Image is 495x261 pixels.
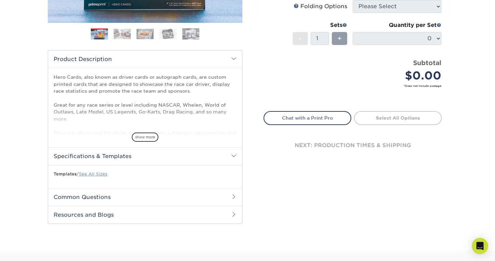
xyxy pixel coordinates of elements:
[413,59,441,66] strong: Subtotal
[264,125,442,166] div: next: production times & shipping
[293,21,347,29] div: Sets
[182,28,199,40] img: Hero Cards 05
[269,84,441,88] small: *Does not include postage
[294,2,347,11] div: Folding Options
[91,29,108,40] img: Hero Cards 01
[114,29,131,39] img: Hero Cards 02
[264,111,351,125] a: Chat with a Print Pro
[299,33,302,44] span: -
[337,33,342,44] span: +
[159,29,176,39] img: Hero Cards 04
[358,67,441,84] div: $0.00
[54,171,237,177] p: /
[54,171,76,176] b: Templates
[48,147,242,165] h2: Specifications & Templates
[48,206,242,224] h2: Resources and Blogs
[54,74,237,185] p: Hero Cards, also known as driver cards or autograph cards, are custom printed cards that are desi...
[353,21,441,29] div: Quantity per Set
[472,238,488,254] div: Open Intercom Messenger
[48,50,242,68] h2: Product Description
[132,133,158,142] span: show more
[48,188,242,206] h2: Common Questions
[354,111,442,125] a: Select All Options
[79,171,107,176] a: See All Sizes
[137,29,154,39] img: Hero Cards 03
